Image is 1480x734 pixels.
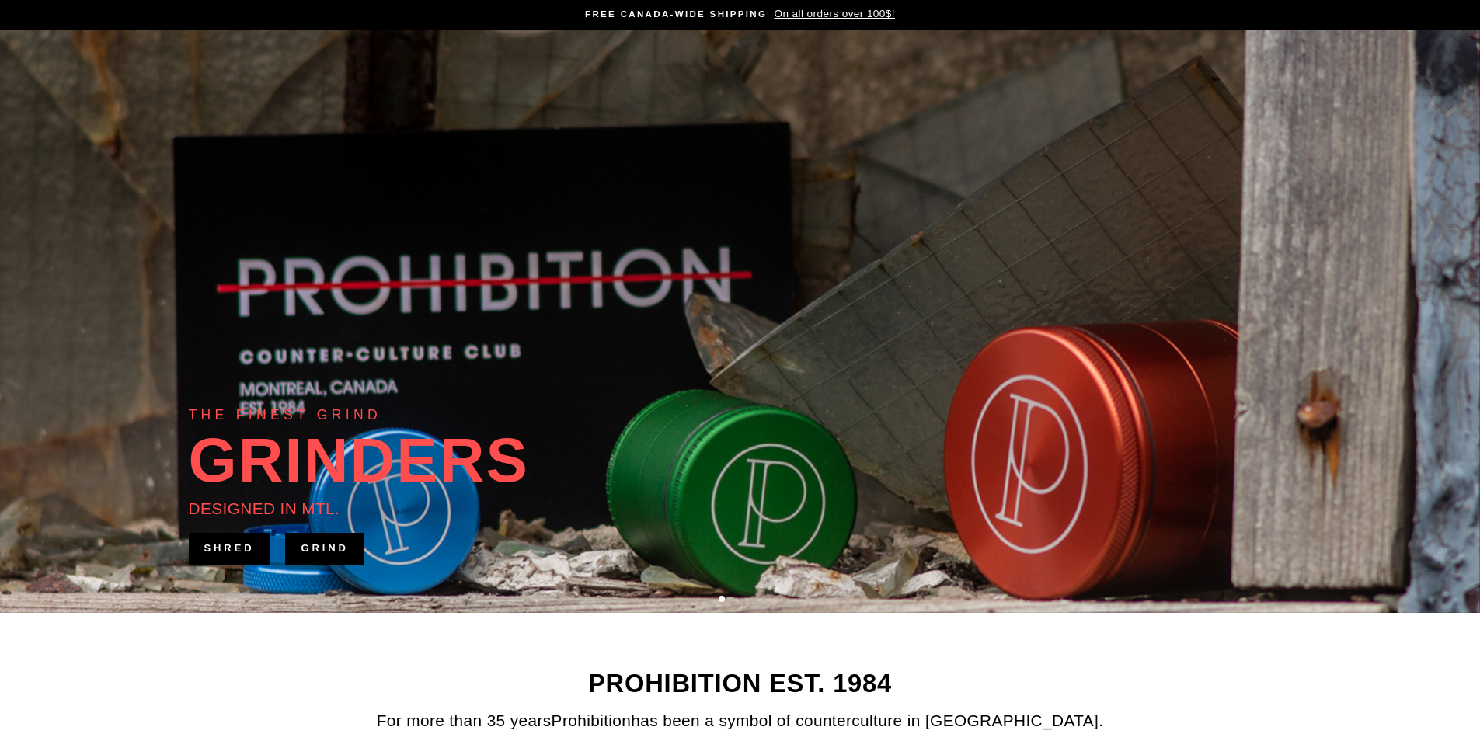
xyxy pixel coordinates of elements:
a: SHRED [189,533,270,564]
a: GRIND [285,533,364,564]
div: GRINDERS [189,430,529,492]
p: For more than 35 years has been a symbol of counterculture in [GEOGRAPHIC_DATA]. [189,708,1292,734]
a: Prohibition [552,708,632,734]
div: DESIGNED IN MTL. [189,496,340,521]
div: THE FINEST GRIND [189,404,381,426]
button: 3 [745,597,753,604]
button: 4 [757,597,765,604]
button: 2 [733,597,740,604]
h2: PROHIBITION EST. 1984 [189,671,1292,697]
span: FREE CANADA-WIDE SHIPPING [585,9,767,19]
span: On all orders over 100$! [770,8,894,19]
a: FREE CANADA-WIDE SHIPPING On all orders over 100$! [193,5,1288,23]
button: 1 [719,596,726,604]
